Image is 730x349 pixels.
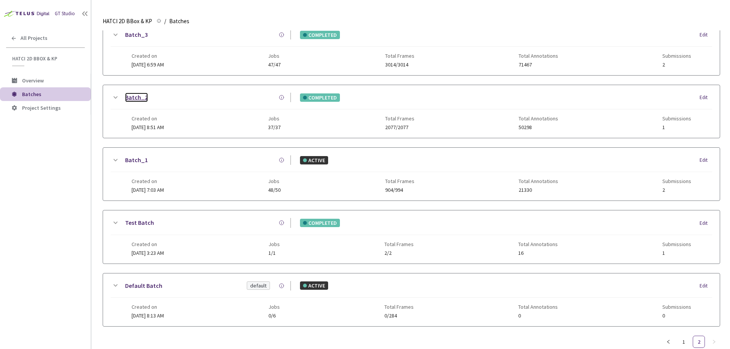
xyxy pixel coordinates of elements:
span: Overview [22,77,44,84]
span: Jobs [268,178,281,184]
div: Batch_2COMPLETEDEditCreated on[DATE] 8:51 AMJobs37/37Total Frames2077/2077Total Annotations50298S... [103,85,720,138]
span: Submissions [662,53,691,59]
span: Total Frames [384,304,414,310]
span: 2/2 [384,250,414,256]
div: ACTIVE [300,281,328,290]
a: Default Batch [125,281,162,291]
span: Created on [132,115,164,122]
span: Jobs [268,241,280,247]
span: [DATE] 7:03 AM [132,186,164,193]
span: Submissions [662,178,691,184]
li: Previous Page [662,336,674,348]
span: Submissions [662,241,691,247]
span: Created on [132,241,164,247]
div: Edit [700,31,712,39]
span: 48/50 [268,187,281,193]
span: Batches [22,91,41,98]
button: right [708,336,720,348]
a: 2 [693,336,705,347]
li: 1 [678,336,690,348]
span: Total Frames [385,115,414,122]
span: 1 [662,125,691,130]
span: Total Annotations [519,53,558,59]
a: 1 [678,336,689,347]
span: Total Annotations [518,304,558,310]
span: 904/994 [385,187,414,193]
span: Created on [132,178,164,184]
span: Total Annotations [519,178,558,184]
span: Project Settings [22,104,61,111]
span: 0/6 [268,313,280,319]
span: 16 [518,250,558,256]
span: right [712,340,716,344]
div: COMPLETED [300,31,340,39]
span: Total Frames [384,241,414,247]
div: Edit [700,156,712,164]
span: 0/284 [384,313,414,319]
span: Jobs [268,115,281,122]
span: 47/47 [268,62,281,68]
li: Next Page [708,336,720,348]
span: Submissions [662,115,691,122]
span: 2 [662,187,691,193]
span: 37/37 [268,125,281,130]
span: 3014/3014 [385,62,414,68]
span: Total Frames [385,53,414,59]
div: default [250,282,267,289]
span: 50298 [519,125,558,130]
span: Total Annotations [519,115,558,122]
span: 1/1 [268,250,280,256]
span: 21330 [519,187,558,193]
div: Batch_1ACTIVEEditCreated on[DATE] 7:03 AMJobs48/50Total Frames904/994Total Annotations21330Submis... [103,148,720,201]
a: Batch_2 [125,93,148,102]
div: COMPLETED [300,219,340,227]
span: 1 [662,250,691,256]
span: Jobs [268,53,281,59]
span: Jobs [268,304,280,310]
span: 0 [518,313,558,319]
li: 2 [693,336,705,348]
span: 2 [662,62,691,68]
a: Batch_3 [125,30,148,39]
span: 71467 [519,62,558,68]
button: left [662,336,674,348]
span: HATCI 2D BBox & KP [103,17,152,26]
div: GT Studio [55,10,75,17]
span: Total Frames [385,178,414,184]
span: left [666,340,671,344]
div: COMPLETED [300,93,340,102]
span: 2077/2077 [385,125,414,130]
span: HATCI 2D BBox & KP [12,55,80,62]
div: Edit [700,94,712,101]
div: Edit [700,282,712,290]
div: ACTIVE [300,156,328,164]
span: [DATE] 8:51 AM [132,124,164,131]
span: Created on [132,53,164,59]
span: 0 [662,313,691,319]
div: Test BatchCOMPLETEDEditCreated on[DATE] 3:23 AMJobs1/1Total Frames2/2Total Annotations16Submissions1 [103,210,720,263]
div: Edit [700,220,712,227]
li: / [164,17,166,26]
span: Submissions [662,304,691,310]
a: Batch_1 [125,155,148,165]
span: Total Annotations [518,241,558,247]
span: [DATE] 8:13 AM [132,312,164,319]
span: Created on [132,304,164,310]
span: [DATE] 6:59 AM [132,61,164,68]
div: Batch_3COMPLETEDEditCreated on[DATE] 6:59 AMJobs47/47Total Frames3014/3014Total Annotations71467S... [103,22,720,75]
span: [DATE] 3:23 AM [132,250,164,256]
span: Batches [169,17,189,26]
a: Test Batch [125,218,154,227]
div: Default BatchdefaultACTIVEEditCreated on[DATE] 8:13 AMJobs0/6Total Frames0/284Total Annotations0S... [103,273,720,326]
span: All Projects [21,35,48,41]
